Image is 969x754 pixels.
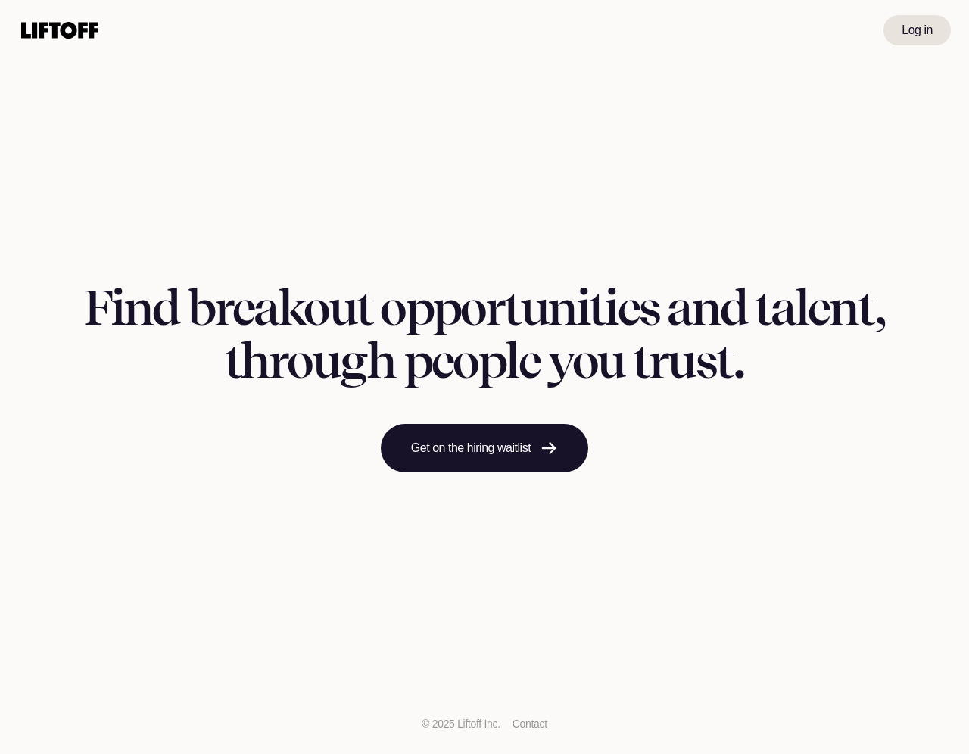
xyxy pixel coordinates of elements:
[404,439,537,457] p: Get on the hiring waitlist
[414,716,503,732] p: © 2025 Liftoff Inc.
[84,282,885,388] h1: Find breakout opportunities and talent, through people you trust.
[515,718,555,730] a: Contact
[900,21,933,39] p: Log in
[374,424,595,472] a: Get on the hiring waitlist
[882,15,951,45] a: Log in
